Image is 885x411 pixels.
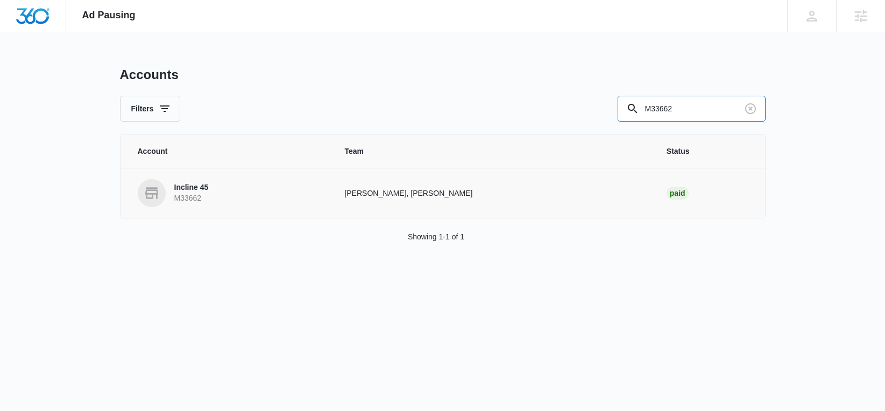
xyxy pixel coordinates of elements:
[667,187,689,200] div: Paid
[82,10,136,21] span: Ad Pausing
[618,96,766,122] input: Search By Account Number
[344,188,640,199] p: [PERSON_NAME], [PERSON_NAME]
[667,146,748,157] span: Status
[174,182,209,193] p: Incline 45
[120,96,180,122] button: Filters
[408,231,464,243] p: Showing 1-1 of 1
[344,146,640,157] span: Team
[742,100,759,117] button: Clear
[138,146,319,157] span: Account
[174,193,209,204] p: M33662
[120,67,179,83] h1: Accounts
[138,179,319,207] a: Incline 45M33662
